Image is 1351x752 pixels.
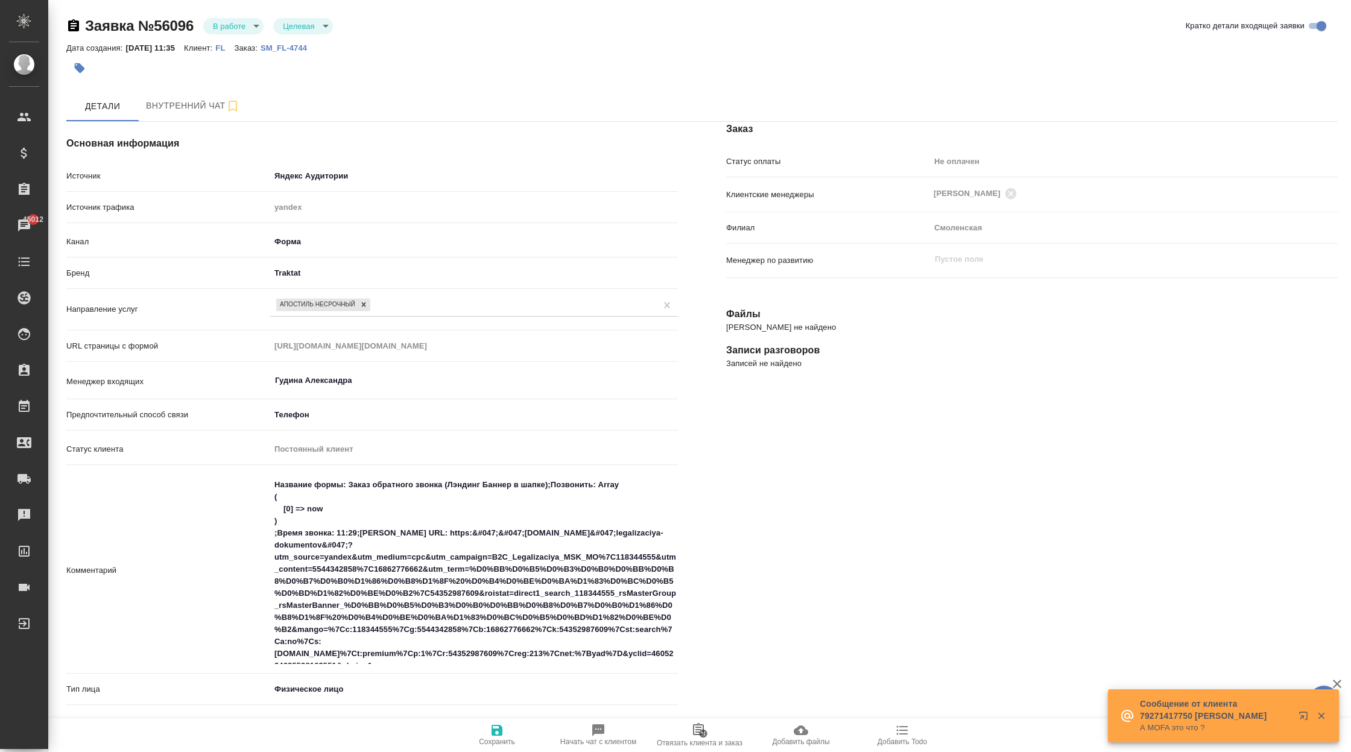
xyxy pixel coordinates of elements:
[930,218,1338,238] div: Смоленская
[261,42,316,52] a: SM_FL-4744
[85,17,194,34] a: Заявка №56096
[215,42,234,52] a: FL
[66,55,93,81] button: Добавить тэг
[548,718,649,752] button: Начать чат с клиентом
[66,19,81,33] button: Скопировать ссылку
[671,379,674,382] button: Open
[479,738,515,746] span: Сохранить
[16,213,51,226] span: 45012
[726,254,930,267] p: Менеджер по развитию
[270,439,678,460] div: Постоянный клиент
[184,43,215,52] p: Клиент:
[66,443,270,455] p: Статус клиента
[1309,710,1334,721] button: Закрыть
[270,232,678,252] div: Форма
[66,267,270,279] p: Бренд
[270,405,678,425] div: Телефон
[852,718,953,752] button: Добавить Todo
[726,321,1338,333] p: [PERSON_NAME] не найдено
[750,718,852,752] button: Добавить файлы
[726,122,1338,136] h4: Заказ
[560,738,636,746] span: Начать чат с клиентом
[270,679,542,700] div: Физическое лицо
[270,337,678,355] input: Пустое поле
[270,166,678,186] div: Яндекс Аудитории
[276,299,357,311] div: Апостиль несрочный
[878,738,927,746] span: Добавить Todo
[273,18,332,34] div: В работе
[66,170,270,182] p: Источник
[261,43,316,52] p: SM_FL-4744
[726,307,1338,321] h4: Файлы
[66,136,678,151] h4: Основная информация
[74,99,131,114] span: Детали
[66,564,270,577] p: Комментарий
[726,358,1338,370] p: Записей не найдено
[1140,722,1291,734] p: А MOFA это что ?
[726,222,930,234] p: Филиал
[726,189,930,201] p: Клиентские менеджеры
[649,718,750,752] button: Отвязать клиента и заказ
[125,43,184,52] p: [DATE] 11:35
[234,43,260,52] p: Заказ:
[270,263,678,283] div: Traktat
[1291,704,1320,733] button: Открыть в новой вкладке
[66,683,270,695] p: Тип лица
[1140,698,1291,722] p: Сообщение от клиента 79271417750 [PERSON_NAME]
[726,343,1338,358] h4: Записи разговоров
[270,475,678,664] textarea: Название формы: Заказ обратного звонка (Лэндинг Баннер в шапке);Позвонить: Array ( [0] => now ) ;...
[270,198,678,216] input: Пустое поле
[66,303,270,315] p: Направление услуг
[446,718,548,752] button: Сохранить
[66,236,270,248] p: Канал
[66,376,270,388] p: Менеджер входящих
[930,151,1338,172] div: Не оплачен
[66,43,125,52] p: Дата создания:
[66,340,270,352] p: URL страницы с формой
[657,739,742,747] span: Отвязать клиента и заказ
[726,156,930,168] p: Статус оплаты
[1309,686,1339,716] button: 🙏
[934,252,1309,267] input: Пустое поле
[66,201,270,213] p: Источник трафика
[1186,20,1305,32] span: Кратко детали входящей заявки
[146,98,240,113] span: Внутренний чат
[203,18,264,34] div: В работе
[66,409,270,421] p: Предпочтительный способ связи
[772,738,829,746] span: Добавить файлы
[279,21,318,31] button: Целевая
[3,210,45,241] a: 45012
[215,43,234,52] p: FL
[209,21,249,31] button: В работе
